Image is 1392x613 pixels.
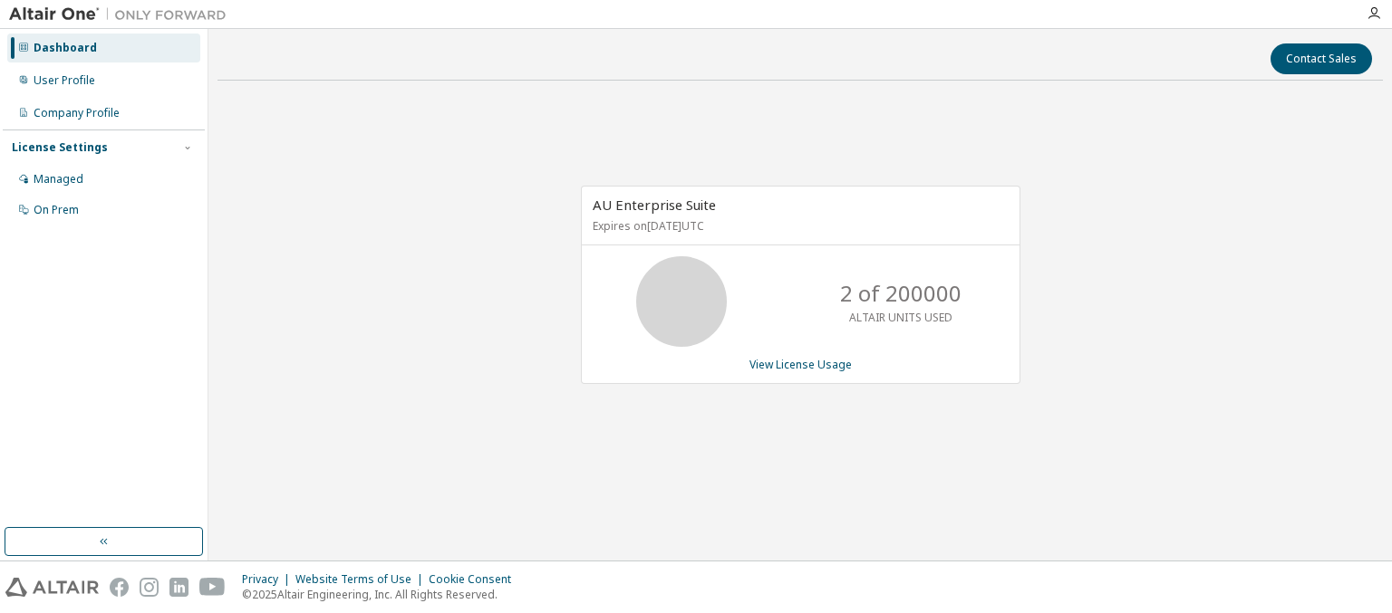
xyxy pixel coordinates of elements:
[295,572,429,587] div: Website Terms of Use
[34,73,95,88] div: User Profile
[169,578,188,597] img: linkedin.svg
[5,578,99,597] img: altair_logo.svg
[34,41,97,55] div: Dashboard
[12,140,108,155] div: License Settings
[34,172,83,187] div: Managed
[34,203,79,217] div: On Prem
[140,578,159,597] img: instagram.svg
[849,310,952,325] p: ALTAIR UNITS USED
[242,572,295,587] div: Privacy
[840,278,962,309] p: 2 of 200000
[199,578,226,597] img: youtube.svg
[593,196,716,214] span: AU Enterprise Suite
[9,5,236,24] img: Altair One
[110,578,129,597] img: facebook.svg
[749,357,852,372] a: View License Usage
[593,218,1004,234] p: Expires on [DATE] UTC
[429,572,522,587] div: Cookie Consent
[1271,43,1372,74] button: Contact Sales
[34,106,120,120] div: Company Profile
[242,587,522,602] p: © 2025 Altair Engineering, Inc. All Rights Reserved.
